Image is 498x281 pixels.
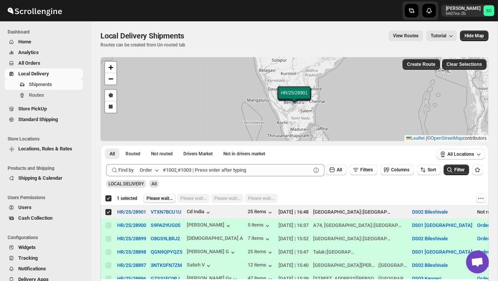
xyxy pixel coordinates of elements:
[313,222,408,229] div: |
[163,164,311,176] input: #1002,#1003 | Press enter after typing
[313,248,408,256] div: |
[117,209,146,215] button: HR/25/28901
[18,49,39,55] span: Analytics
[108,74,113,83] span: −
[442,59,487,70] button: Clear Selections
[288,94,299,103] img: Marker
[404,135,488,142] div: © contributors
[5,58,83,69] button: All Orders
[412,209,448,215] button: DS02 Bileshivale
[29,81,52,87] span: Shipments
[426,30,457,41] button: Tutorial
[18,255,38,261] span: Tracking
[5,253,83,263] button: Tracking
[446,5,480,11] p: [PERSON_NAME]
[5,242,83,253] button: Widgets
[380,164,414,175] button: Columns
[105,62,116,73] a: Zoom in
[18,106,47,112] span: Store PickUp
[5,144,83,154] button: Locations, Rules & Rates
[105,101,116,113] a: Draw a rectangle
[289,93,300,102] img: Marker
[5,37,83,47] button: Home
[117,236,146,241] div: HR/25/28899
[412,236,448,241] button: DS02 Bileshivale
[313,208,408,216] div: |
[248,209,274,216] button: 25 items
[146,148,177,159] button: Unrouted
[248,262,274,270] button: 12 items
[187,262,212,270] button: Satish V
[223,151,265,157] span: Not in drivers market
[326,164,347,175] button: All
[248,249,274,256] button: 25 items
[289,93,300,101] img: Marker
[151,249,182,255] button: QGN9QPYQZ5
[327,248,355,256] div: [GEOGRAPHIC_DATA]
[388,30,423,41] button: view route
[374,222,402,229] div: [GEOGRAPHIC_DATA]
[288,93,299,101] img: Marker
[8,29,86,35] span: Dashboard
[117,222,146,228] button: HR/25/28900
[289,94,300,103] img: Marker
[412,262,448,268] button: DS02 Bileshivale
[151,209,181,215] button: VTXN7BCU1U
[313,262,408,269] div: |
[417,164,441,175] button: Sort
[248,222,271,230] button: 5 items
[18,39,31,45] span: Home
[484,5,494,16] span: Sanjay chetri
[313,248,325,256] div: Taluk
[486,8,492,13] text: SC
[466,251,489,273] div: Open chat
[18,60,40,66] span: All Orders
[179,148,217,159] button: Claimable
[140,166,152,174] div: Order
[406,136,425,141] a: Leaflet
[379,262,407,269] div: [GEOGRAPHIC_DATA]
[391,167,409,172] span: Columns
[426,136,427,141] span: |
[5,90,83,101] button: Routes
[428,167,436,172] span: Sort
[151,236,180,241] button: O8GS9LBRJ2
[105,148,119,159] button: All
[289,95,300,103] img: Marker
[278,262,309,269] div: [DATE] | 15:40
[135,164,165,176] button: Order
[118,166,134,174] span: Find by
[288,93,299,102] img: Marker
[8,235,86,241] span: Configurations
[108,62,113,72] span: +
[187,235,243,243] div: [DEMOGRAPHIC_DATA] A
[5,213,83,224] button: Cash Collection
[117,262,146,268] button: HR/25/28897
[446,11,480,16] p: b607ea-2b
[8,195,86,201] span: Users Permissions
[187,222,232,230] div: [PERSON_NAME]
[403,59,440,70] button: Create Route
[465,33,484,39] span: Hide Map
[431,136,463,141] a: OpenStreetMap
[5,79,83,90] button: Shipments
[5,47,83,58] button: Analytics
[278,208,309,216] div: [DATE] | 16:48
[393,33,418,39] span: View Routes
[6,1,63,20] img: ScrollEngine
[447,61,482,67] span: Clear Selections
[18,244,36,250] span: Widgets
[117,249,146,255] button: HR/25/28898
[360,167,373,172] span: Filters
[313,235,361,243] div: [GEOGRAPHIC_DATA]
[412,222,473,228] button: DS01 [GEOGRAPHIC_DATA]
[18,71,49,77] span: Local Delivery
